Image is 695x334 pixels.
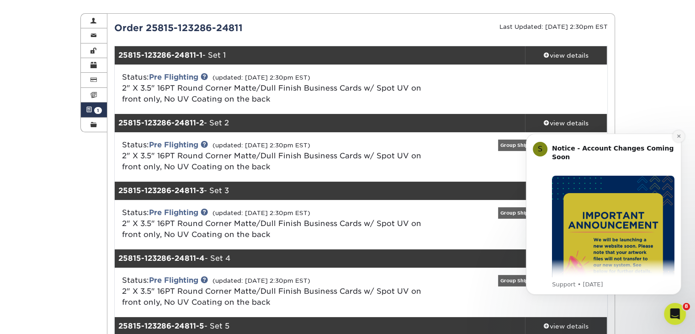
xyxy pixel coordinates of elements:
[122,84,421,103] a: 2" X 3.5" 16PT Round Corner Matte/Dull Finish Business Cards w/ Spot UV on front only, No UV Coat...
[512,120,695,309] iframe: Intercom notifications message
[499,23,608,30] small: Last Updated: [DATE] 2:30pm EST
[498,207,600,219] div: Group Shipped - 25815-123286-24811-1
[149,276,198,285] a: Pre Flighting
[115,249,525,268] div: - Set 4
[664,303,686,325] iframe: Intercom live chat
[498,275,600,286] div: Group Shipped - 25815-123286-24811-1
[525,322,607,331] div: view details
[118,119,204,127] strong: 25815-123286-24811-2
[212,210,310,216] small: (updated: [DATE] 2:30pm EST)
[118,254,205,263] strong: 25815-123286-24811-4
[81,102,107,117] a: 1
[115,46,525,65] div: - Set 1
[115,72,443,105] div: Status:
[149,140,198,149] a: Pre Flighting
[212,277,310,284] small: (updated: [DATE] 2:30pm EST)
[118,322,204,330] strong: 25815-123286-24811-5
[525,119,607,128] div: view details
[115,182,525,200] div: - Set 3
[122,151,421,171] a: 2" X 3.5" 16PT Round Corner Matte/Dull Finish Business Cards w/ Spot UV on front only, No UV Coat...
[94,107,102,114] span: 1
[212,74,310,81] small: (updated: [DATE] 2:30pm EST)
[115,114,525,132] div: - Set 2
[2,306,78,331] iframe: Google Customer Reviews
[118,186,204,195] strong: 25815-123286-24811-3
[149,208,198,217] a: Pre Flighting
[525,114,607,132] a: view details
[122,287,421,307] a: 2" X 3.5" 16PT Round Corner Matte/Dull Finish Business Cards w/ Spot UV on front only, No UV Coat...
[107,21,361,35] div: Order 25815-123286-24811
[122,219,421,239] a: 2" X 3.5" 16PT Round Corner Matte/Dull Finish Business Cards w/ Spot UV on front only, No UV Coat...
[115,140,443,172] div: Status:
[118,51,202,59] strong: 25815-123286-24811-1
[683,303,690,310] span: 8
[525,51,607,60] div: view details
[498,140,600,151] div: Group Shipped - 25815-123286-24811-1
[212,142,310,149] small: (updated: [DATE] 2:30pm EST)
[115,207,443,240] div: Status:
[525,46,607,65] a: view details
[149,73,198,81] a: Pre Flighting
[115,275,443,308] div: Status:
